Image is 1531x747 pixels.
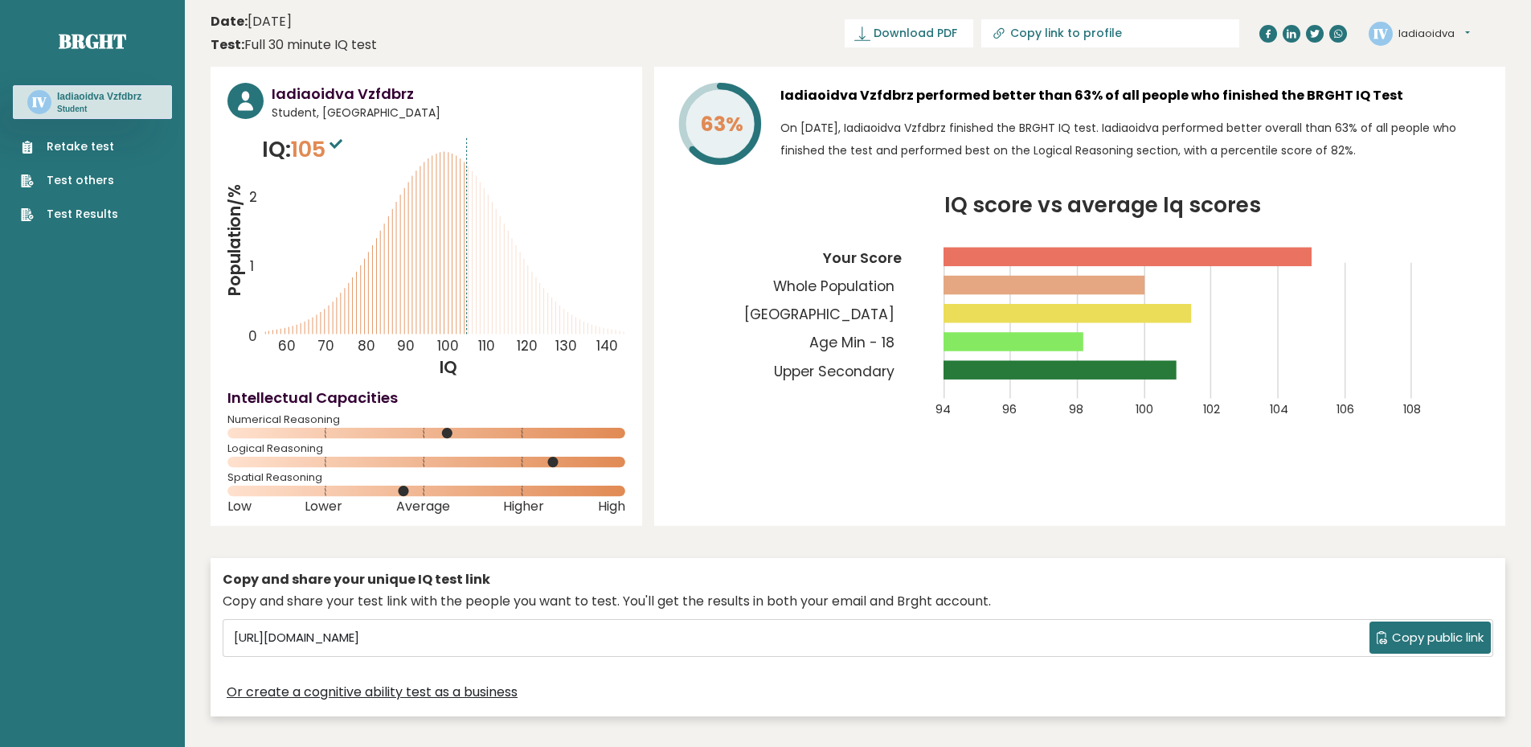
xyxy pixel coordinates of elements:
[223,570,1493,589] div: Copy and share your unique IQ test link
[1398,26,1470,42] button: Iadiaoidva
[57,90,141,103] h3: Iadiaoidva Vzfdbrz
[440,356,458,379] tspan: IQ
[211,12,248,31] b: Date:
[437,336,459,355] tspan: 100
[227,503,252,510] span: Low
[809,333,894,352] tspan: Age Min - 18
[556,336,578,355] tspan: 130
[248,326,257,346] tspan: 0
[59,28,126,54] a: Brght
[21,138,118,155] a: Retake test
[478,336,495,355] tspan: 110
[32,92,47,111] text: IV
[278,336,296,355] tspan: 60
[1203,401,1220,417] tspan: 102
[1270,401,1288,417] tspan: 104
[227,445,625,452] span: Logical Reasoning
[223,184,246,297] tspan: Population/%
[211,35,377,55] div: Full 30 minute IQ test
[845,19,973,47] a: Download PDF
[262,133,346,166] p: IQ:
[1403,401,1421,417] tspan: 108
[874,25,957,42] span: Download PDF
[1373,23,1388,42] text: IV
[223,592,1493,611] div: Copy and share your test link with the people you want to test. You'll get the results in both yo...
[57,104,141,115] p: Student
[1069,401,1083,417] tspan: 98
[305,503,342,510] span: Lower
[503,503,544,510] span: Higher
[227,474,625,481] span: Spatial Reasoning
[780,117,1488,162] p: On [DATE], Iadiaoidva Vzfdbrz finished the BRGHT IQ test. Iadiaoidva performed better overall tha...
[935,401,951,417] tspan: 94
[822,248,902,268] tspan: Your Score
[773,277,894,296] tspan: Whole Population
[211,35,244,54] b: Test:
[396,503,450,510] span: Average
[227,387,625,408] h4: Intellectual Capacities
[397,336,415,355] tspan: 90
[1392,629,1484,647] span: Copy public link
[21,172,118,189] a: Test others
[272,83,625,105] h3: Iadiaoidva Vzfdbrz
[1337,401,1354,417] tspan: 106
[517,336,538,355] tspan: 120
[598,503,625,510] span: High
[700,110,743,138] tspan: 63%
[1002,401,1017,417] tspan: 96
[780,83,1488,109] h3: Iadiaoidva Vzfdbrz performed better than 63% of all people who finished the BRGHT IQ Test
[596,336,618,355] tspan: 140
[291,134,346,164] span: 105
[1369,622,1491,654] button: Copy public link
[944,190,1261,220] tspan: IQ score vs average Iq scores
[317,336,334,355] tspan: 70
[21,206,118,223] a: Test Results
[272,105,625,121] span: Student, [GEOGRAPHIC_DATA]
[358,336,375,355] tspan: 80
[1136,401,1153,417] tspan: 100
[211,12,292,31] time: [DATE]
[227,417,625,423] span: Numerical Reasoning
[250,257,254,276] tspan: 1
[744,305,894,324] tspan: [GEOGRAPHIC_DATA]
[227,683,518,702] a: Or create a cognitive ability test as a business
[774,362,894,381] tspan: Upper Secondary
[249,188,257,207] tspan: 2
